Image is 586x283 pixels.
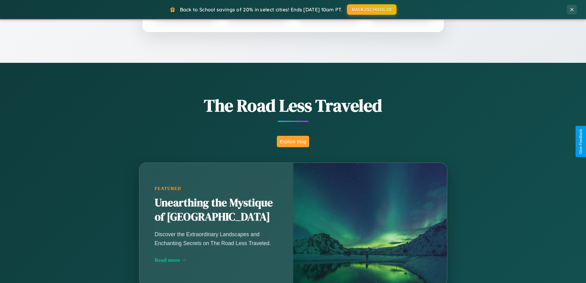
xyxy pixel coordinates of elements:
[155,186,278,191] div: Featured
[347,4,397,15] button: BACK2SCHOOL20
[155,257,278,263] div: Read more →
[155,196,278,224] h2: Unearthing the Mystique of [GEOGRAPHIC_DATA]
[155,230,278,247] p: Discover the Extraordinary Landscapes and Enchanting Secrets on The Road Less Traveled.
[109,94,478,117] h1: The Road Less Traveled
[180,6,342,13] span: Back to School savings of 20% in select cities! Ends [DATE] 10am PT.
[579,129,583,154] div: Give Feedback
[277,136,309,147] button: Explore Blog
